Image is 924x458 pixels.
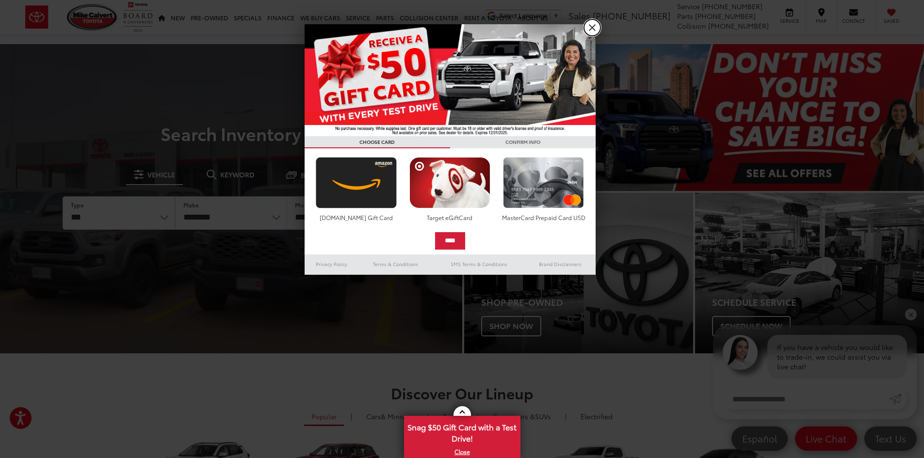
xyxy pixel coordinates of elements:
a: Terms & Conditions [358,258,433,270]
div: Target eGiftCard [407,213,493,221]
img: amazoncard.png [313,157,399,208]
div: [DOMAIN_NAME] Gift Card [313,213,399,221]
img: mastercard.png [501,157,586,208]
h3: CHOOSE CARD [305,136,450,148]
img: 55838_top_625864.jpg [305,24,596,136]
a: Brand Disclaimers [525,258,596,270]
a: SMS Terms & Conditions [433,258,525,270]
a: Privacy Policy [305,258,359,270]
h3: CONFIRM INFO [450,136,596,148]
img: targetcard.png [407,157,493,208]
div: MasterCard Prepaid Card USD [501,213,586,221]
span: Snag $50 Gift Card with a Test Drive! [405,417,519,446]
